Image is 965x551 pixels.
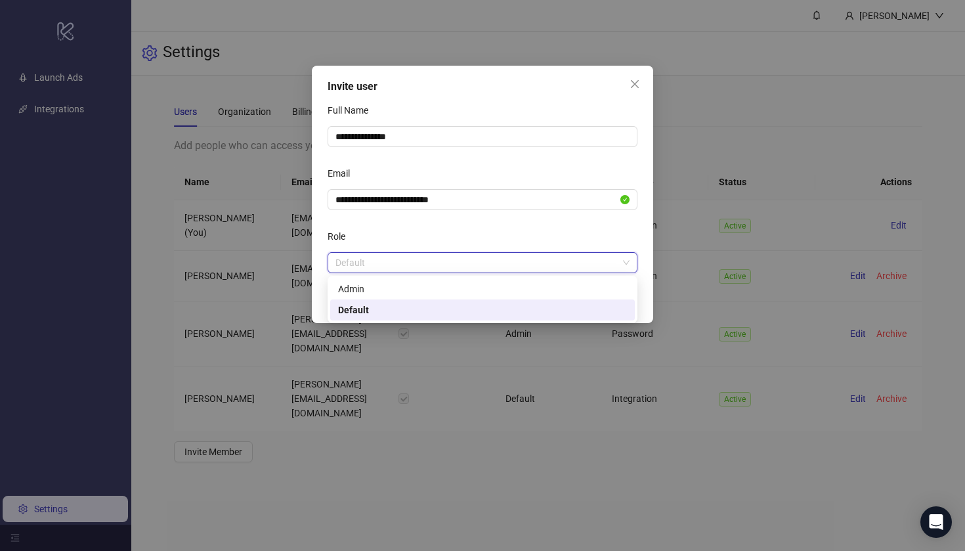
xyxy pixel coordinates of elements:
[335,192,618,207] input: Email
[328,126,637,147] input: Full Name
[328,79,637,95] div: Invite user
[335,253,630,273] span: Default
[328,226,354,247] label: Role
[328,100,377,121] label: Full Name
[920,506,952,538] div: Open Intercom Messenger
[328,163,358,184] label: Email
[624,74,645,95] button: Close
[630,79,640,89] span: close
[330,299,635,320] div: Default
[330,278,635,299] div: Admin
[338,282,627,296] div: Admin
[338,303,627,317] div: Default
